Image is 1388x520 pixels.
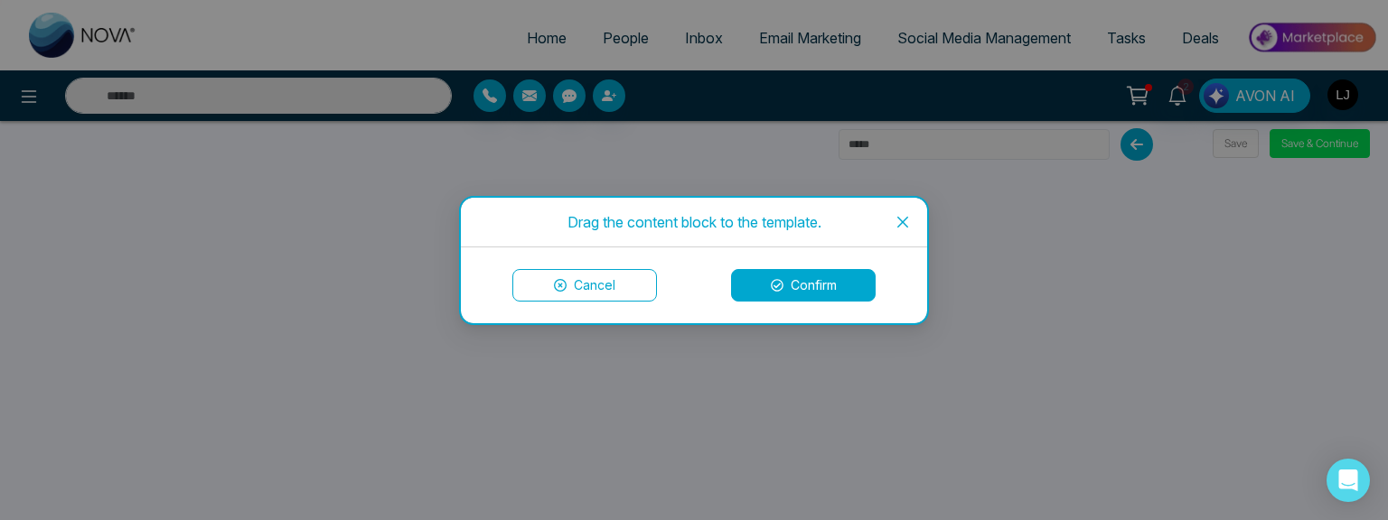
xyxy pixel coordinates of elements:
[731,269,876,302] button: Confirm
[878,198,927,246] button: Close
[896,215,910,229] span: close
[483,212,905,232] div: Drag the content block to the template.
[512,269,657,302] button: Cancel
[1327,459,1370,502] div: Open Intercom Messenger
